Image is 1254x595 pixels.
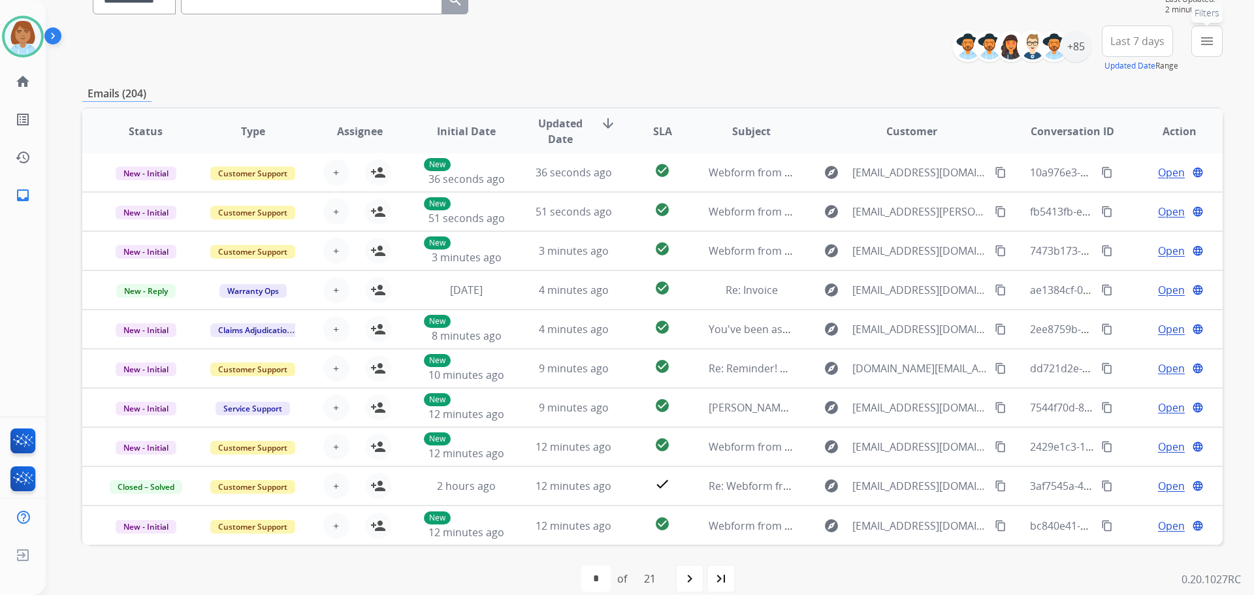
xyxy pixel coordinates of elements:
span: Status [129,123,163,139]
button: Filters [1191,25,1223,57]
span: New - Initial [116,362,176,376]
mat-icon: explore [824,282,839,298]
span: Customer Support [210,362,295,376]
mat-icon: language [1192,323,1204,335]
span: 7544f70d-82e9-494e-8cc4-df1659921de2 [1030,400,1227,415]
span: [DOMAIN_NAME][EMAIL_ADDRESS][DOMAIN_NAME] [852,361,987,376]
span: + [333,243,339,259]
mat-icon: last_page [713,571,729,587]
span: 8 minutes ago [432,329,502,343]
mat-icon: explore [824,321,839,337]
mat-icon: content_copy [995,362,1006,374]
mat-icon: language [1192,480,1204,492]
span: dd721d2e-92fb-45bc-a765-24bdeeb25754 [1030,361,1233,376]
span: Customer Support [210,441,295,455]
span: + [333,439,339,455]
span: 9 minutes ago [539,400,609,415]
span: New - Initial [116,245,176,259]
button: + [323,277,349,303]
span: [EMAIL_ADDRESS][DOMAIN_NAME] [852,400,987,415]
span: Customer [886,123,937,139]
span: 10a976e3-37b9-48f7-8422-7753ac6ad192 [1030,165,1229,180]
mat-icon: person_add [370,204,386,219]
button: + [323,316,349,342]
span: Filters [1195,7,1219,20]
th: Action [1116,108,1223,154]
span: + [333,518,339,534]
mat-icon: explore [824,478,839,494]
mat-icon: person_add [370,400,386,415]
span: 4 minutes ago [539,283,609,297]
span: Type [241,123,265,139]
span: Updated Date [531,116,590,147]
button: + [323,513,349,539]
span: 2429e1c3-16b1-4159-b2d7-cd0df9a56388 [1030,440,1230,454]
button: Updated Date [1104,61,1155,71]
span: Open [1158,400,1185,415]
span: [EMAIL_ADDRESS][PERSON_NAME][DOMAIN_NAME] [852,204,987,219]
span: 12 minutes ago [536,440,611,454]
mat-icon: content_copy [1101,480,1113,492]
mat-icon: content_copy [995,323,1006,335]
mat-icon: language [1192,402,1204,413]
span: New - Initial [116,402,176,415]
mat-icon: language [1192,206,1204,217]
span: Webform from [EMAIL_ADDRESS][DOMAIN_NAME] on [DATE] [709,519,1005,533]
span: Open [1158,518,1185,534]
span: 9 minutes ago [539,361,609,376]
span: 3 minutes ago [432,250,502,265]
span: 2 minutes ago [1165,5,1223,15]
span: Warranty Ops [219,284,287,298]
span: [EMAIL_ADDRESS][DOMAIN_NAME] [852,165,987,180]
span: Webform from [PERSON_NAME][EMAIL_ADDRESS][DOMAIN_NAME] on [DATE] [709,204,1085,219]
mat-icon: language [1192,520,1204,532]
button: + [323,159,349,185]
span: New - Reply [116,284,176,298]
img: avatar [5,18,41,55]
span: [PERSON_NAME] - w/o 8c980f2e-17c2-4079-b7a8-c846d41c1c19 [709,400,1016,415]
mat-icon: person_add [370,165,386,180]
span: [DATE] [450,283,483,297]
span: Customer Support [210,245,295,259]
button: + [323,238,349,264]
span: + [333,282,339,298]
span: [EMAIL_ADDRESS][DOMAIN_NAME] [852,518,987,534]
span: 7473b173-2d4b-40cb-a217-5c89fe5275ff [1030,244,1225,258]
span: ae1384cf-04f8-4b21-842c-ac9934e3d943 [1030,283,1225,297]
mat-icon: person_add [370,439,386,455]
mat-icon: content_copy [1101,441,1113,453]
span: You've been assigned a new service order: ab3b8357-5728-484c-9862-302bded6cdea [709,322,1123,336]
mat-icon: menu [1199,33,1215,49]
mat-icon: history [15,150,31,165]
span: + [333,400,339,415]
span: New - Initial [116,206,176,219]
span: 12 minutes ago [428,407,504,421]
span: 3af7545a-435e-485e-ba68-9f3a3e3e8c69 [1030,479,1226,493]
mat-icon: explore [824,361,839,376]
p: 0.20.1027RC [1182,571,1241,587]
mat-icon: content_copy [995,245,1006,257]
span: Last 7 days [1110,39,1165,44]
span: Re: Reminder! Send in your product to proceed with your claim [709,361,1019,376]
span: 51 seconds ago [536,204,612,219]
span: Initial Date [437,123,496,139]
p: New [424,511,451,524]
mat-icon: explore [824,439,839,455]
mat-icon: content_copy [995,167,1006,178]
span: Closed – Solved [110,480,182,494]
button: + [323,355,349,381]
mat-icon: check [654,476,670,492]
span: Webform from [EMAIL_ADDRESS][DOMAIN_NAME] on [DATE] [709,244,1005,258]
mat-icon: explore [824,518,839,534]
mat-icon: check_circle [654,516,670,532]
span: + [333,361,339,376]
span: 12 minutes ago [428,446,504,460]
mat-icon: person_add [370,518,386,534]
mat-icon: content_copy [1101,206,1113,217]
mat-icon: content_copy [1101,167,1113,178]
mat-icon: person_add [370,243,386,259]
mat-icon: language [1192,362,1204,374]
span: Open [1158,243,1185,259]
span: Customer Support [210,520,295,534]
mat-icon: inbox [15,187,31,203]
